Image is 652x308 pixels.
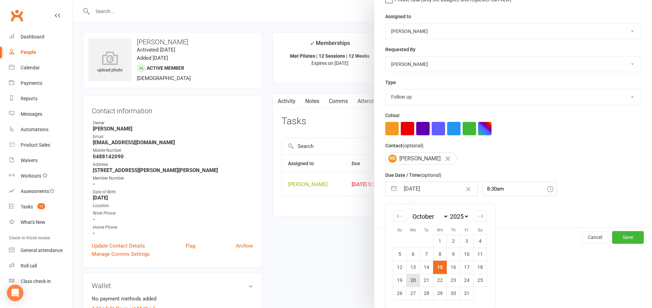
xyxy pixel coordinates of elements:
[433,235,447,248] td: Wednesday, October 1, 2025
[9,60,73,76] a: Calendar
[21,158,37,163] div: Waivers
[433,287,447,300] td: Wednesday, October 29, 2025
[9,184,73,199] a: Assessments
[465,228,468,232] small: Fr
[424,228,429,232] small: Tu
[385,204,495,308] div: Calendar
[21,111,42,117] div: Messages
[9,215,73,230] a: What's New
[9,137,73,153] a: Product Sales
[447,235,460,248] td: Thursday, October 2, 2025
[407,274,420,287] td: Monday, October 20, 2025
[407,287,420,300] td: Monday, October 27, 2025
[21,248,63,253] div: General attendance
[9,91,73,106] a: Reports
[9,243,73,258] a: General attendance kiosk mode
[9,106,73,122] a: Messages
[433,274,447,287] td: Wednesday, October 22, 2025
[21,142,50,148] div: Product Sales
[9,153,73,168] a: Waivers
[462,182,474,195] button: Clear Date
[433,261,447,274] td: Selected. Wednesday, October 15, 2025
[447,287,460,300] td: Thursday, October 30, 2025
[21,189,55,194] div: Assessments
[21,219,45,225] div: What's New
[9,258,73,274] a: Roll call
[385,152,457,165] div: [PERSON_NAME]
[385,79,396,86] label: Type
[474,274,487,287] td: Saturday, October 25, 2025
[393,287,407,300] td: Sunday, October 26, 2025
[8,7,25,24] a: Clubworx
[9,274,73,289] a: Class kiosk mode
[397,228,402,232] small: Su
[420,274,433,287] td: Tuesday, October 21, 2025
[21,204,33,209] div: Tasks
[21,49,36,55] div: People
[21,65,40,70] div: Calendar
[385,46,416,53] label: Requested By
[460,261,474,274] td: Friday, October 17, 2025
[388,155,397,163] span: RB
[393,248,407,261] td: Sunday, October 5, 2025
[21,173,41,179] div: Workouts
[9,168,73,184] a: Workouts
[410,228,416,232] small: Mo
[474,210,487,222] div: Move forward to switch to the next month.
[460,287,474,300] td: Friday, October 31, 2025
[385,171,441,179] label: Due Date / Time
[433,248,447,261] td: Wednesday, October 8, 2025
[582,231,608,243] button: Cancel
[9,122,73,137] a: Automations
[21,127,48,132] div: Automations
[21,263,37,269] div: Roll call
[21,278,51,284] div: Class check-in
[420,261,433,274] td: Tuesday, October 14, 2025
[393,274,407,287] td: Sunday, October 19, 2025
[420,172,441,178] small: (optional)
[420,248,433,261] td: Tuesday, October 7, 2025
[393,210,406,222] div: Move backward to switch to the previous month.
[474,235,487,248] td: Saturday, October 4, 2025
[393,261,407,274] td: Sunday, October 12, 2025
[9,199,73,215] a: Tasks 12
[451,228,456,232] small: Th
[37,203,45,209] span: 12
[7,285,23,301] div: Open Intercom Messenger
[9,45,73,60] a: People
[612,231,644,243] button: Save
[402,143,423,148] small: (optional)
[9,76,73,91] a: Payments
[447,248,460,261] td: Thursday, October 9, 2025
[478,228,483,232] small: Sa
[385,203,425,210] label: Email preferences
[21,96,37,101] div: Reports
[447,274,460,287] td: Thursday, October 23, 2025
[420,287,433,300] td: Tuesday, October 28, 2025
[447,261,460,274] td: Thursday, October 16, 2025
[21,80,42,86] div: Payments
[385,13,411,20] label: Assigned to
[474,248,487,261] td: Saturday, October 11, 2025
[407,248,420,261] td: Monday, October 6, 2025
[460,248,474,261] td: Friday, October 10, 2025
[385,112,400,119] label: Colour
[21,34,44,39] div: Dashboard
[407,261,420,274] td: Monday, October 13, 2025
[474,261,487,274] td: Saturday, October 18, 2025
[460,274,474,287] td: Friday, October 24, 2025
[437,228,443,232] small: We
[9,29,73,45] a: Dashboard
[385,142,423,149] label: Contact
[460,235,474,248] td: Friday, October 3, 2025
